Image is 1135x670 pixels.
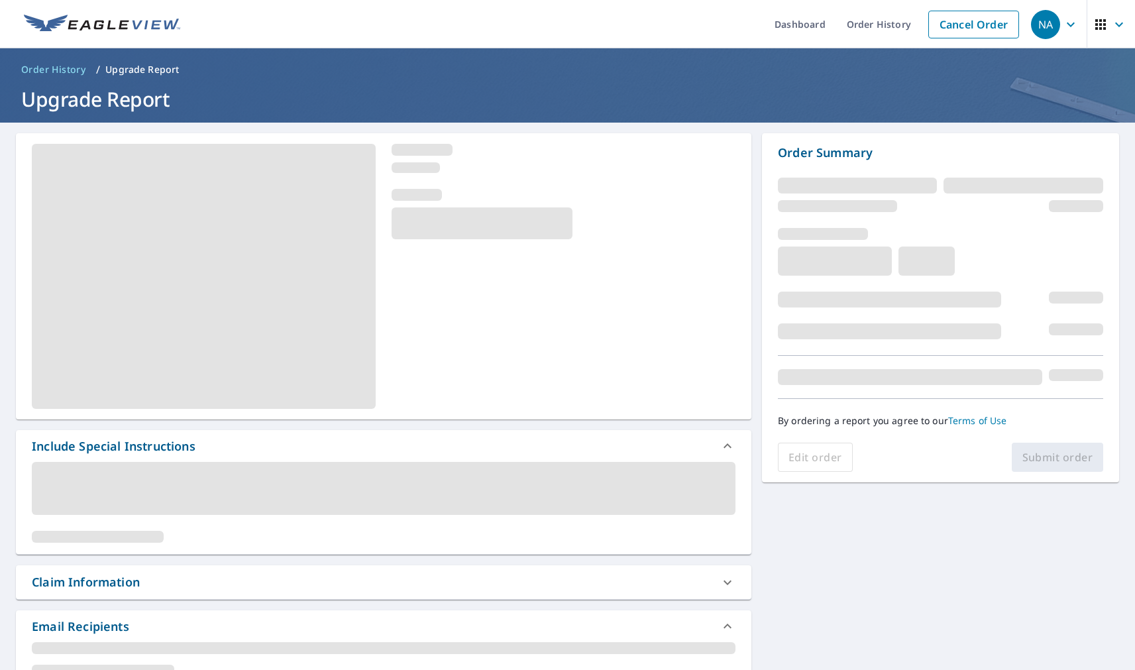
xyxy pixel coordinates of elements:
[32,573,140,591] div: Claim Information
[16,565,751,599] div: Claim Information
[32,437,195,455] div: Include Special Instructions
[32,618,129,636] div: Email Recipients
[16,59,91,80] a: Order History
[778,144,1103,162] p: Order Summary
[96,62,100,78] li: /
[105,63,179,76] p: Upgrade Report
[778,415,1103,427] p: By ordering a report you agree to our
[948,414,1007,427] a: Terms of Use
[16,430,751,462] div: Include Special Instructions
[21,63,85,76] span: Order History
[16,610,751,642] div: Email Recipients
[16,85,1119,113] h1: Upgrade Report
[928,11,1019,38] a: Cancel Order
[24,15,180,34] img: EV Logo
[16,59,1119,80] nav: breadcrumb
[1031,10,1060,39] div: NA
